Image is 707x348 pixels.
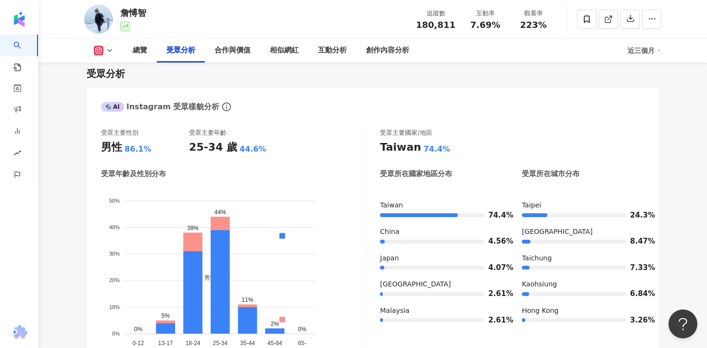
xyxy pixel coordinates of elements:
tspan: 40% [109,224,120,230]
tspan: 45-64 [267,340,282,347]
span: 2.61% [488,317,503,324]
div: 近三個月 [628,43,661,58]
div: 追蹤數 [416,9,455,18]
div: 受眾所在城市分布 [522,169,580,179]
span: 8.47% [630,238,644,245]
span: 7.33% [630,264,644,271]
tspan: 65- [298,340,306,347]
span: rise [13,143,21,165]
span: 3.26% [630,317,644,324]
div: 觀看率 [515,9,552,18]
img: logo icon [12,12,27,27]
span: 男性 [197,275,216,282]
span: 223% [520,20,547,30]
tspan: 0-12 [132,340,144,347]
tspan: 20% [109,278,120,284]
div: Taichung [522,254,644,263]
div: 相似網紅 [270,45,299,56]
div: 互動分析 [318,45,347,56]
div: 受眾分析 [87,67,125,80]
div: 詹愽智 [120,7,146,19]
span: 180,811 [416,20,455,30]
span: 4.07% [488,264,503,271]
div: Taipei [522,201,644,210]
div: 合作與價值 [215,45,251,56]
tspan: 18-24 [186,340,201,347]
span: 7.69% [470,20,500,30]
span: 4.56% [488,238,503,245]
div: Malaysia [380,306,503,316]
div: 受眾主要性別 [101,129,139,137]
tspan: 10% [109,304,120,310]
tspan: 13-17 [158,340,173,347]
div: 受眾分析 [166,45,195,56]
div: 86.1% [125,144,151,155]
div: 44.6% [240,144,266,155]
div: 受眾主要國家/地區 [380,129,432,137]
div: 男性 [101,140,122,155]
span: 2.61% [488,290,503,297]
tspan: 0% [112,331,120,336]
div: [GEOGRAPHIC_DATA] [522,227,644,237]
iframe: Help Scout Beacon - Open [669,309,697,338]
img: KOL Avatar [84,5,113,34]
div: 受眾所在國家地區分布 [380,169,452,179]
div: 互動率 [467,9,504,18]
div: Taiwan [380,201,503,210]
span: info-circle [221,101,232,113]
img: chrome extension [10,325,29,340]
div: AI [101,102,124,112]
tspan: 25-34 [213,340,227,347]
a: search [13,35,33,72]
div: 25-34 歲 [189,140,237,155]
span: 6.84% [630,290,644,297]
div: China [380,227,503,237]
tspan: 30% [109,251,120,257]
div: [GEOGRAPHIC_DATA] [380,280,503,289]
div: Taiwan [380,140,421,155]
div: 創作內容分析 [366,45,409,56]
div: Kaohsiung [522,280,644,289]
div: 總覽 [133,45,147,56]
div: Japan [380,254,503,263]
span: 74.4% [488,212,503,219]
div: 74.4% [424,144,451,155]
div: 受眾年齡及性別分布 [101,169,166,179]
tspan: 50% [109,198,120,204]
div: Hong Kong [522,306,644,316]
span: 24.3% [630,212,644,219]
tspan: 35-44 [240,340,255,347]
div: Instagram 受眾樣貌分析 [101,102,219,112]
div: 受眾主要年齡 [189,129,227,137]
